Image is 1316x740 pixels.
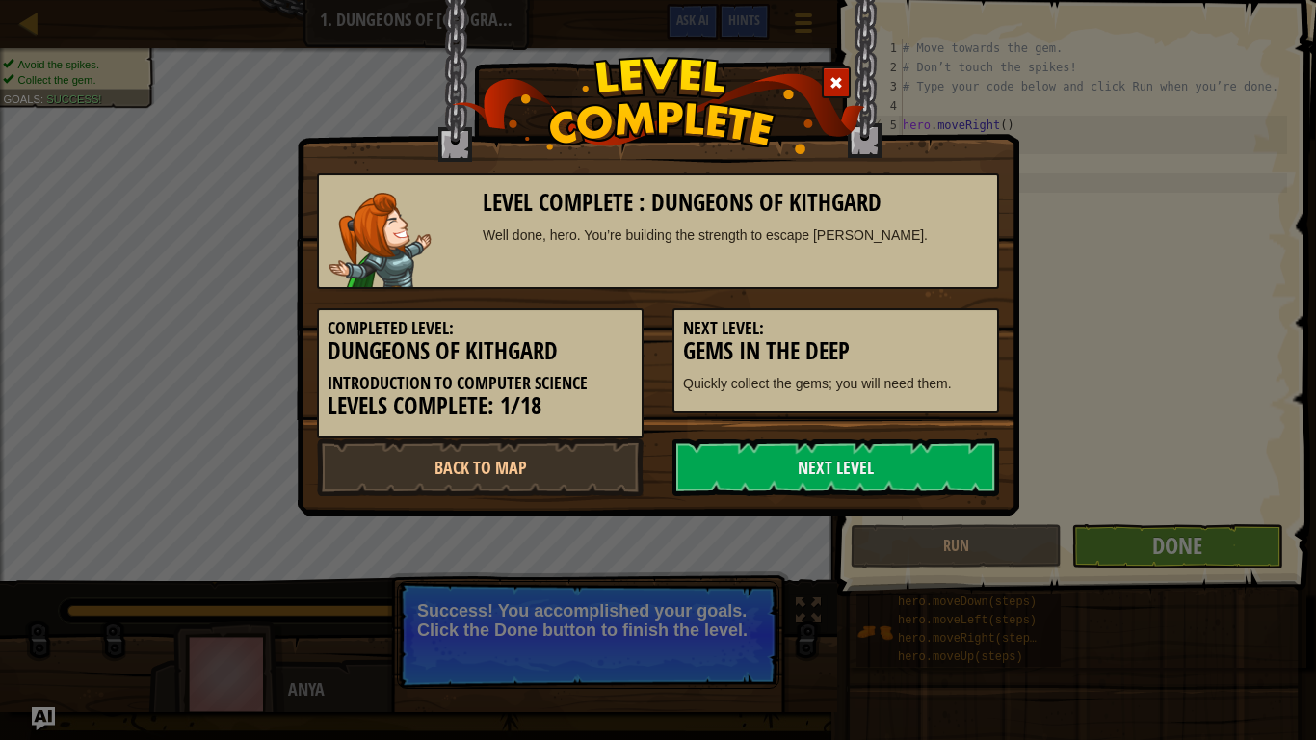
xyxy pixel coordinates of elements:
h3: Level Complete : Dungeons of Kithgard [483,190,988,216]
h5: Introduction to Computer Science [328,374,633,393]
h3: Dungeons of Kithgard [328,338,633,364]
a: Next Level [672,438,999,496]
p: Quickly collect the gems; you will need them. [683,374,988,393]
div: Well done, hero. You’re building the strength to escape [PERSON_NAME]. [483,225,988,245]
h3: Gems in the Deep [683,338,988,364]
a: Back to Map [317,438,644,496]
h3: Levels Complete: 1/18 [328,393,633,419]
h5: Completed Level: [328,319,633,338]
h5: Next Level: [683,319,988,338]
img: captain.png [329,193,432,287]
img: level_complete.png [452,57,865,154]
